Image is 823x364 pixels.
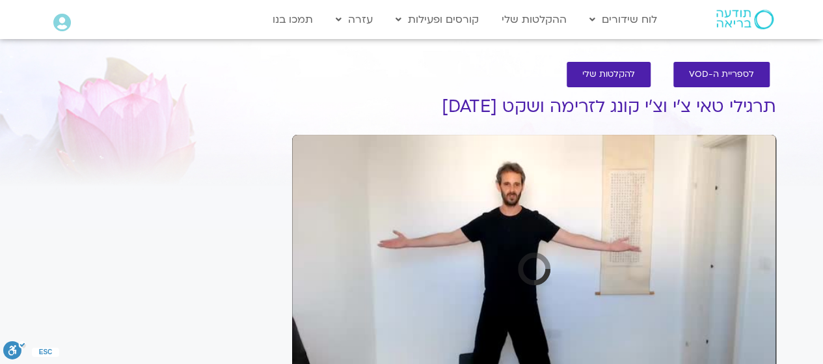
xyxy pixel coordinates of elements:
span: לספריית ה-VOD [689,70,754,79]
span: להקלטות שלי [582,70,635,79]
a: לספריית ה-VOD [673,62,770,87]
h1: תרגילי טאי צ’י וצ’י קונג לזרימה ושקט [DATE] [292,97,776,117]
a: ההקלטות שלי [495,7,573,32]
a: לוח שידורים [583,7,664,32]
a: תמכו בנו [266,7,319,32]
img: תודעה בריאה [716,10,774,29]
a: עזרה [329,7,379,32]
a: קורסים ופעילות [389,7,485,32]
a: להקלטות שלי [567,62,651,87]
